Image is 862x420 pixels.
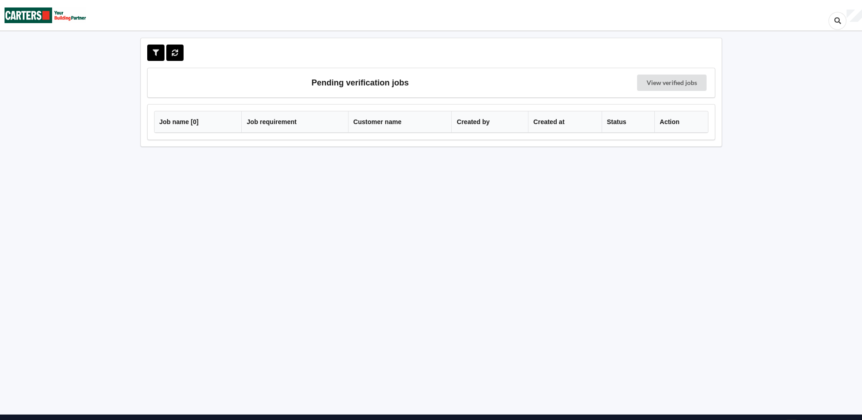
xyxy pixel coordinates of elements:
[654,111,708,133] th: Action
[154,75,567,91] h3: Pending verification jobs
[602,111,654,133] th: Status
[847,10,862,22] div: User Profile
[451,111,528,133] th: Created by
[637,75,707,91] a: View verified jobs
[528,111,602,133] th: Created at
[154,111,242,133] th: Job name [ 0 ]
[5,0,86,30] img: Carters
[241,111,348,133] th: Job requirement
[348,111,452,133] th: Customer name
